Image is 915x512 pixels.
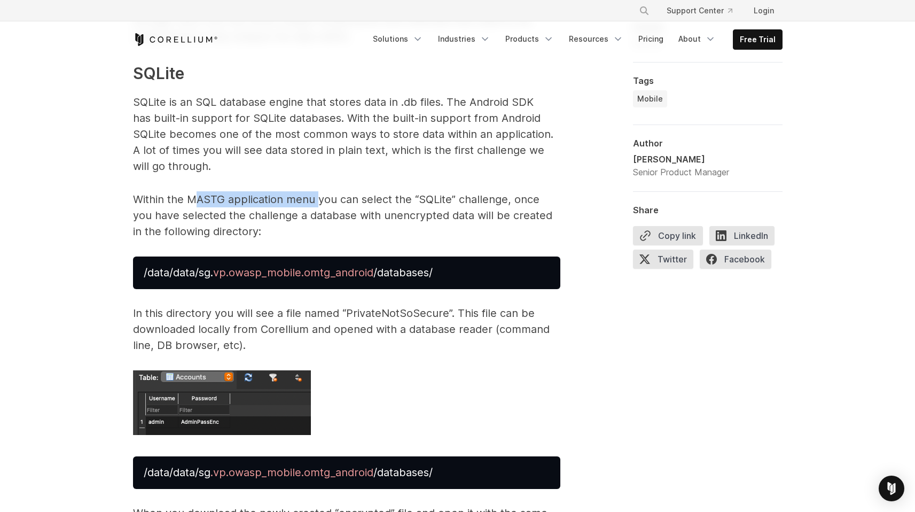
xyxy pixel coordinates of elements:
[133,94,560,174] p: SQLite is an SQL database engine that stores data in .db files. The Android SDK has built-in supp...
[632,29,670,49] a: Pricing
[658,1,741,20] a: Support Center
[562,29,630,49] a: Resources
[633,75,783,86] div: Tags
[366,29,783,50] div: Navigation Menu
[700,250,771,269] span: Facebook
[633,250,700,273] a: Twitter
[637,94,663,104] span: Mobile
[432,29,497,49] a: Industries
[144,466,210,479] span: /data/data/sg
[635,1,654,20] button: Search
[133,61,560,86] h3: SQLite
[210,466,373,479] span: .vp.owasp_mobile.omtg_android
[373,466,433,479] span: /databases/
[133,33,218,46] a: Corellium Home
[733,30,782,49] a: Free Trial
[373,266,433,279] span: /databases/
[633,226,703,245] button: Copy link
[633,166,729,179] div: Senior Product Manager
[633,153,729,166] div: [PERSON_NAME]
[879,476,904,501] div: Open Intercom Messenger
[633,90,667,107] a: Mobile
[709,226,781,250] a: LinkedIn
[213,266,373,279] span: vp.owasp_mobile.omtg_android
[709,226,775,245] span: LinkedIn
[745,1,783,20] a: Login
[144,266,210,279] span: /data/data/sg
[210,266,213,279] span: .
[499,29,560,49] a: Products
[633,205,783,215] div: Share
[672,29,722,49] a: About
[700,250,778,273] a: Facebook
[626,1,783,20] div: Navigation Menu
[133,305,560,353] p: In this directory you will see a file named “PrivateNotSoSecure”. This file can be downloaded loc...
[133,370,311,435] img: Encrypted Database Results
[133,191,560,239] p: Within the MASTG application menu you can select the “SQLite” challenge, once you have selected t...
[633,138,783,149] div: Author
[633,250,693,269] span: Twitter
[366,29,429,49] a: Solutions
